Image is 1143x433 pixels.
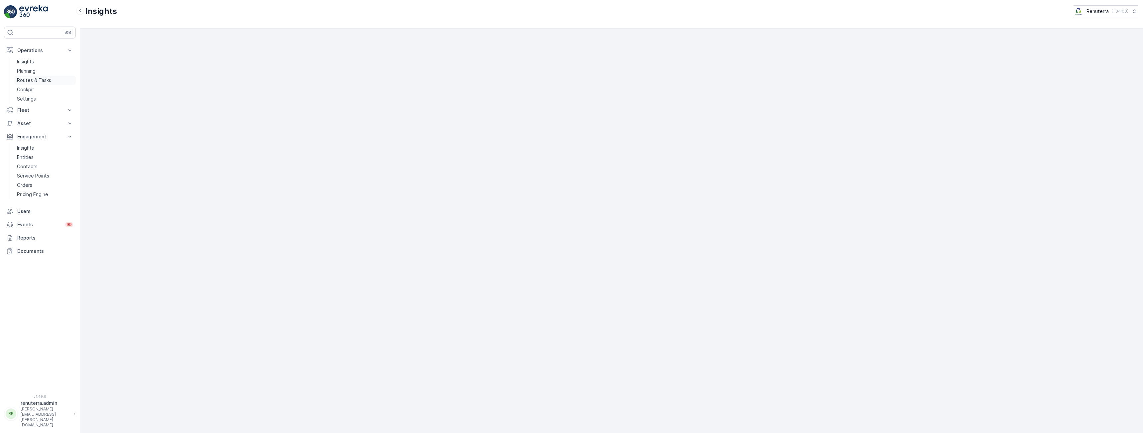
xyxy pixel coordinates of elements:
[17,248,73,254] p: Documents
[17,58,34,65] p: Insights
[17,182,32,188] p: Orders
[4,245,76,258] a: Documents
[14,76,76,85] a: Routes & Tasks
[17,173,49,179] p: Service Points
[17,208,73,215] p: Users
[17,77,51,84] p: Routes & Tasks
[4,44,76,57] button: Operations
[21,406,70,428] p: [PERSON_NAME][EMAIL_ADDRESS][PERSON_NAME][DOMAIN_NAME]
[4,104,76,117] button: Fleet
[17,133,62,140] p: Engagement
[14,85,76,94] a: Cockpit
[21,400,70,406] p: renuterra.admin
[85,38,1138,432] iframe: To enrich screen reader interactions, please activate Accessibility in Grammarly extension settings
[14,153,76,162] a: Entities
[1074,5,1138,17] button: Renuterra(+04:00)
[66,222,72,227] p: 99
[14,162,76,171] a: Contacts
[17,235,73,241] p: Reports
[17,47,62,54] p: Operations
[14,190,76,199] a: Pricing Engine
[17,68,36,74] p: Planning
[14,57,76,66] a: Insights
[17,154,34,161] p: Entities
[19,5,48,19] img: logo_light-DOdMpM7g.png
[17,191,48,198] p: Pricing Engine
[17,96,36,102] p: Settings
[1074,8,1084,15] img: Screenshot_2024-07-26_at_13.33.01.png
[17,145,34,151] p: Insights
[14,94,76,104] a: Settings
[1087,8,1109,15] p: Renuterra
[14,143,76,153] a: Insights
[14,66,76,76] a: Planning
[4,218,76,231] a: Events99
[17,163,38,170] p: Contacts
[4,117,76,130] button: Asset
[4,231,76,245] a: Reports
[17,86,34,93] p: Cockpit
[14,180,76,190] a: Orders
[4,130,76,143] button: Engagement
[64,30,71,35] p: ⌘B
[4,395,76,398] span: v 1.49.0
[4,400,76,428] button: RRrenuterra.admin[PERSON_NAME][EMAIL_ADDRESS][PERSON_NAME][DOMAIN_NAME]
[17,221,61,228] p: Events
[4,205,76,218] a: Users
[6,408,16,419] div: RR
[85,6,117,17] p: Insights
[17,120,62,127] p: Asset
[4,5,17,19] img: logo
[1111,9,1128,14] p: ( +04:00 )
[17,107,62,113] p: Fleet
[14,171,76,180] a: Service Points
